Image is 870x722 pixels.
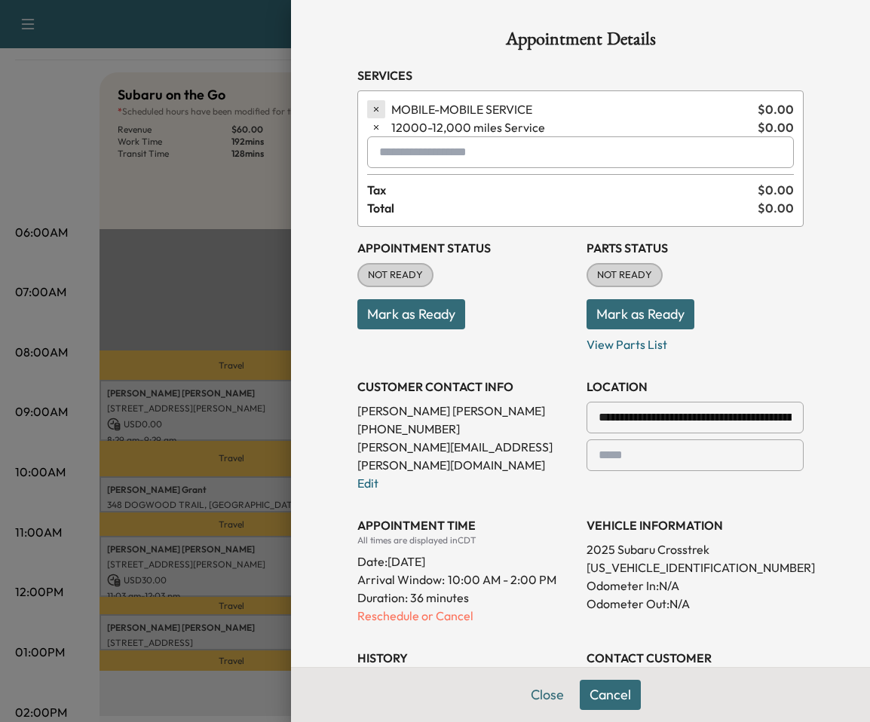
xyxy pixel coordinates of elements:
[758,100,794,118] span: $ 0.00
[357,649,574,667] h3: History
[758,118,794,136] span: $ 0.00
[367,181,758,199] span: Tax
[758,181,794,199] span: $ 0.00
[359,268,432,283] span: NOT READY
[357,299,465,329] button: Mark as Ready
[357,546,574,571] div: Date: [DATE]
[580,680,641,710] button: Cancel
[357,378,574,396] h3: CUSTOMER CONTACT INFO
[357,534,574,546] div: All times are displayed in CDT
[587,577,804,595] p: Odometer In: N/A
[357,66,804,84] h3: Services
[357,239,574,257] h3: Appointment Status
[587,299,694,329] button: Mark as Ready
[357,402,574,420] p: [PERSON_NAME] [PERSON_NAME]
[357,476,378,491] a: Edit
[357,607,574,625] p: Reschedule or Cancel
[758,199,794,217] span: $ 0.00
[587,558,804,577] p: [US_VEHICLE_IDENTIFICATION_NUMBER]
[588,268,661,283] span: NOT READY
[357,438,574,474] p: [PERSON_NAME][EMAIL_ADDRESS][PERSON_NAME][DOMAIN_NAME]
[357,30,804,54] h1: Appointment Details
[391,100,752,118] span: MOBILE SERVICE
[448,571,556,589] span: 10:00 AM - 2:00 PM
[357,516,574,534] h3: APPOINTMENT TIME
[391,118,752,136] span: 12,000 miles Service
[587,329,804,353] p: View Parts List
[587,378,804,396] h3: LOCATION
[587,595,804,613] p: Odometer Out: N/A
[521,680,574,710] button: Close
[587,540,804,558] p: 2025 Subaru Crosstrek
[587,516,804,534] h3: VEHICLE INFORMATION
[357,589,574,607] p: Duration: 36 minutes
[587,649,804,667] h3: CONTACT CUSTOMER
[357,420,574,438] p: [PHONE_NUMBER]
[357,571,574,589] p: Arrival Window:
[587,239,804,257] h3: Parts Status
[367,199,758,217] span: Total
